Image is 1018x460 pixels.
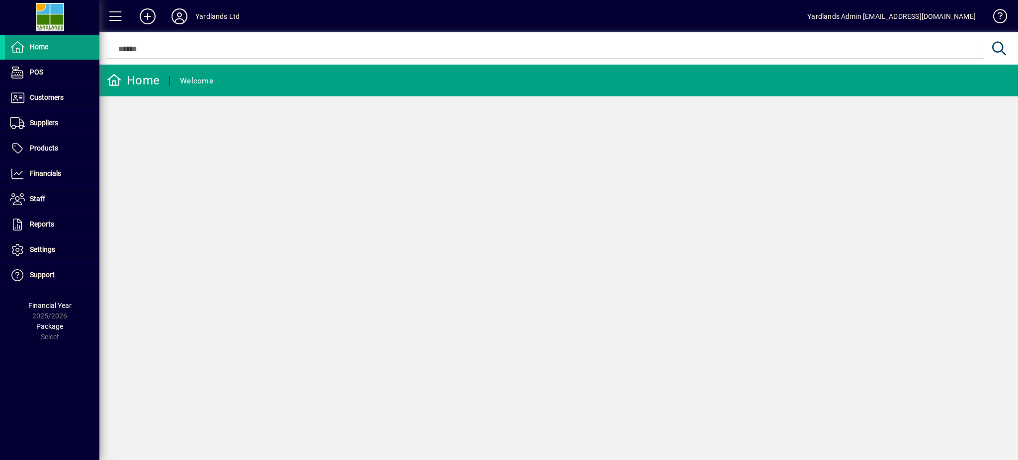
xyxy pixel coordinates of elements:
a: Products [5,136,99,161]
span: Suppliers [30,119,58,127]
a: Financials [5,161,99,186]
a: Suppliers [5,111,99,136]
div: Welcome [180,73,213,89]
span: Package [36,322,63,330]
span: Financial Year [28,302,72,309]
a: Support [5,263,99,288]
div: Yardlands Admin [EMAIL_ADDRESS][DOMAIN_NAME] [807,8,976,24]
button: Add [132,7,164,25]
span: Financials [30,169,61,177]
a: POS [5,60,99,85]
span: Products [30,144,58,152]
button: Profile [164,7,195,25]
span: Support [30,271,55,279]
a: Customers [5,85,99,110]
span: Staff [30,195,45,203]
span: Home [30,43,48,51]
a: Knowledge Base [986,2,1006,34]
span: Customers [30,93,64,101]
a: Staff [5,187,99,212]
div: Yardlands Ltd [195,8,240,24]
span: Reports [30,220,54,228]
span: POS [30,68,43,76]
div: Home [107,73,160,88]
a: Reports [5,212,99,237]
a: Settings [5,237,99,262]
span: Settings [30,245,55,253]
